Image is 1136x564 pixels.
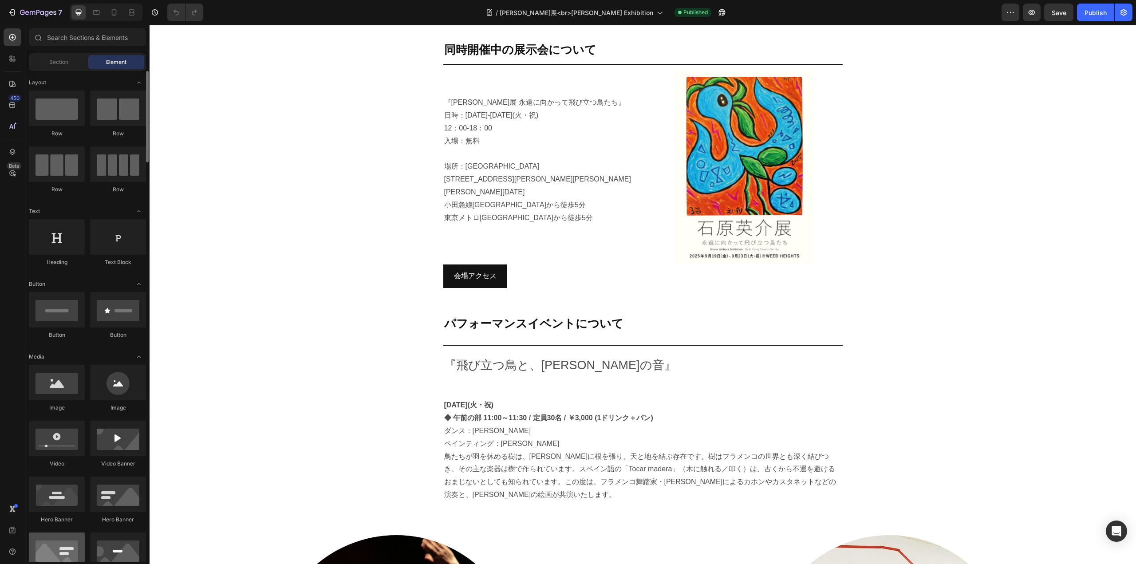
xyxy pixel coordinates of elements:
[90,460,146,468] div: Video Banner
[90,185,146,193] div: Row
[295,74,476,81] span: 『[PERSON_NAME]展 永遠に向かって飛び立つ鳥たち』
[106,58,126,66] span: Element
[132,204,146,218] span: Toggle open
[304,245,347,258] p: 会場アクセス
[295,189,443,197] span: 東京メトロ[GEOGRAPHIC_DATA]から徒歩5分
[132,350,146,364] span: Toggle open
[1085,8,1107,17] div: Publish
[167,4,203,21] div: Undo/Redo
[1044,4,1073,21] button: Save
[295,112,330,120] span: 入場：無料
[496,8,498,17] span: /
[1077,4,1114,21] button: Publish
[132,75,146,90] span: Toggle open
[295,376,344,384] strong: [DATE](火・祝)
[295,413,692,426] p: ペインティング：[PERSON_NAME]
[295,426,692,477] p: 鳥たちが羽を休める樹は、[PERSON_NAME]に根を張り、天と地を結ぶ存在です。樹はフラメンコの世界とも深く結びつき、その主な楽器は樹で作られています。スペイン語の「Tocar madera...
[29,516,85,524] div: Hero Banner
[295,389,504,397] strong: ◆ 午前の部 11:00～11:30 / 定員30名 / ￥3,000 (1ドリンク＋パン)
[29,404,85,412] div: Image
[29,130,85,138] div: Row
[683,8,708,16] span: Published
[295,150,481,171] span: [STREET_ADDRESS][PERSON_NAME][PERSON_NAME][PERSON_NAME][DATE]
[295,400,692,413] p: ダンス：[PERSON_NAME]
[7,162,21,170] div: Beta
[29,79,46,87] span: Layout
[29,331,85,339] div: Button
[295,99,343,107] span: 12：00-18：00
[150,25,1136,564] iframe: Design area
[90,404,146,412] div: Image
[500,8,653,17] span: [PERSON_NAME]展<br>[PERSON_NAME] Exhibition
[49,58,68,66] span: Section
[90,331,146,339] div: Button
[58,7,62,18] p: 7
[90,516,146,524] div: Hero Banner
[29,185,85,193] div: Row
[90,130,146,138] div: Row
[29,28,146,46] input: Search Sections & Elements
[295,138,390,145] span: 場所：[GEOGRAPHIC_DATA]
[132,277,146,291] span: Toggle open
[526,45,663,240] img: gempages_563638959138145042-12dba491-5f24-4e67-9725-bfb95e1d4f30.jpg
[1052,9,1066,16] span: Save
[29,460,85,468] div: Video
[29,280,45,288] span: Button
[8,95,21,102] div: 450
[295,334,527,347] span: 『飛び立つ鳥と、[PERSON_NAME]の音』
[295,176,436,184] span: 小田急線[GEOGRAPHIC_DATA]から徒歩5分
[294,240,358,263] a: 会場アクセス
[4,4,66,21] button: 7
[29,207,40,215] span: Text
[295,87,389,94] span: 日時：[DATE]-[DATE](火・祝)
[294,291,693,308] h2: パフォーマンスイベントについて
[1106,521,1127,542] div: Open Intercom Messenger
[29,353,44,361] span: Media
[90,258,146,266] div: Text Block
[29,258,85,266] div: Heading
